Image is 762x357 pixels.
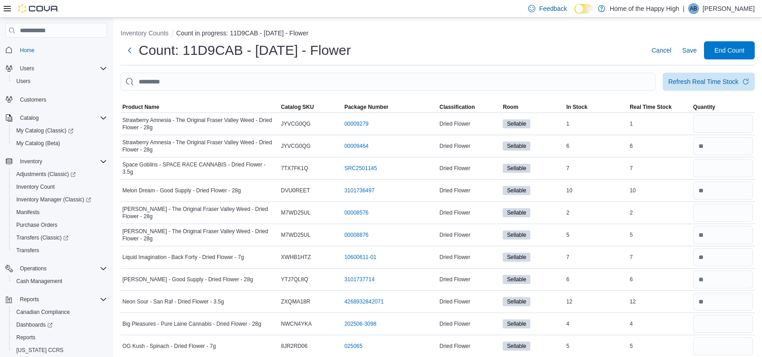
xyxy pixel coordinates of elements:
[343,102,438,112] button: Package Number
[281,254,311,261] span: XWHB1HTZ
[503,208,530,217] span: Sellable
[628,102,691,112] button: Real Time Stock
[122,103,159,111] span: Product Name
[13,194,107,205] span: Inventory Manager (Classic)
[345,142,369,150] a: 00009464
[13,125,107,136] span: My Catalog (Classic)
[628,118,691,129] div: 1
[503,297,530,306] span: Sellable
[9,244,111,257] button: Transfers
[628,341,691,352] div: 5
[682,46,697,55] span: Save
[13,276,66,287] a: Cash Management
[281,231,311,239] span: M7WD25UL
[2,62,111,75] button: Users
[16,234,68,241] span: Transfers (Classic)
[13,125,77,136] a: My Catalog (Classic)
[9,219,111,231] button: Purchase Orders
[16,94,50,105] a: Customers
[13,319,107,330] span: Dashboards
[668,77,738,86] div: Refresh Real Time Stock
[564,118,628,129] div: 1
[628,318,691,329] div: 4
[439,254,470,261] span: Dried Flower
[2,155,111,168] button: Inventory
[9,231,111,244] a: Transfers (Classic)
[121,29,169,37] button: Inventory Counts
[566,103,587,111] span: In Stock
[13,169,79,180] a: Adjustments (Classic)
[564,274,628,285] div: 6
[9,168,111,181] a: Adjustments (Classic)
[439,187,470,194] span: Dried Flower
[9,75,111,88] button: Users
[564,318,628,329] div: 4
[16,263,50,274] button: Operations
[564,296,628,307] div: 12
[663,73,755,91] button: Refresh Real Time Stock
[503,186,530,195] span: Sellable
[2,43,111,56] button: Home
[121,41,139,59] button: Next
[9,181,111,193] button: Inventory Count
[16,94,107,105] span: Customers
[345,120,369,127] a: 00009279
[628,296,691,307] div: 12
[628,141,691,152] div: 6
[564,163,628,174] div: 7
[16,263,107,274] span: Operations
[628,163,691,174] div: 7
[13,138,107,149] span: My Catalog (Beta)
[507,342,526,350] span: Sellable
[564,185,628,196] div: 10
[439,103,475,111] span: Classification
[122,139,277,153] span: Strawberry Amnesia - The Original Fraser Valley Weed - Dried Flower - 28g
[628,274,691,285] div: 6
[18,4,59,13] img: Cova
[503,275,530,284] span: Sellable
[16,112,107,123] span: Catalog
[691,102,755,112] button: Quantity
[714,46,744,55] span: End Count
[564,207,628,218] div: 2
[16,196,91,203] span: Inventory Manager (Classic)
[20,47,34,54] span: Home
[9,331,111,344] button: Reports
[20,158,42,165] span: Inventory
[16,247,39,254] span: Transfers
[122,320,261,328] span: Big Pleasures - Pure Laine Cannabis - Dried Flower - 28g
[345,231,369,239] a: 00008876
[16,221,58,229] span: Purchase Orders
[507,320,526,328] span: Sellable
[651,46,671,55] span: Cancel
[539,4,567,13] span: Feedback
[628,252,691,263] div: 7
[13,345,107,356] span: Washington CCRS
[121,29,755,39] nav: An example of EuiBreadcrumbs
[503,119,530,128] span: Sellable
[281,142,311,150] span: JYVCG0QG
[503,164,530,173] span: Sellable
[345,165,377,172] a: SRC2501145
[13,307,107,318] span: Canadian Compliance
[13,332,107,343] span: Reports
[122,161,277,176] span: Space Goblins - SPACE RACE CANNABIS - Dried Flower - 3.5g
[345,254,377,261] a: 10600611-01
[13,76,107,87] span: Users
[2,293,111,306] button: Reports
[345,320,377,328] a: 202506-3098
[281,298,311,305] span: ZXQMA18R
[13,220,61,230] a: Purchase Orders
[121,102,279,112] button: Product Name
[16,127,73,134] span: My Catalog (Classic)
[16,44,107,55] span: Home
[507,253,526,261] span: Sellable
[345,187,375,194] a: 3101736497
[281,209,311,216] span: M7WD25UL
[13,232,72,243] a: Transfers (Classic)
[648,41,675,59] button: Cancel
[16,156,107,167] span: Inventory
[281,103,314,111] span: Catalog SKU
[503,342,530,351] span: Sellable
[345,209,369,216] a: 00008576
